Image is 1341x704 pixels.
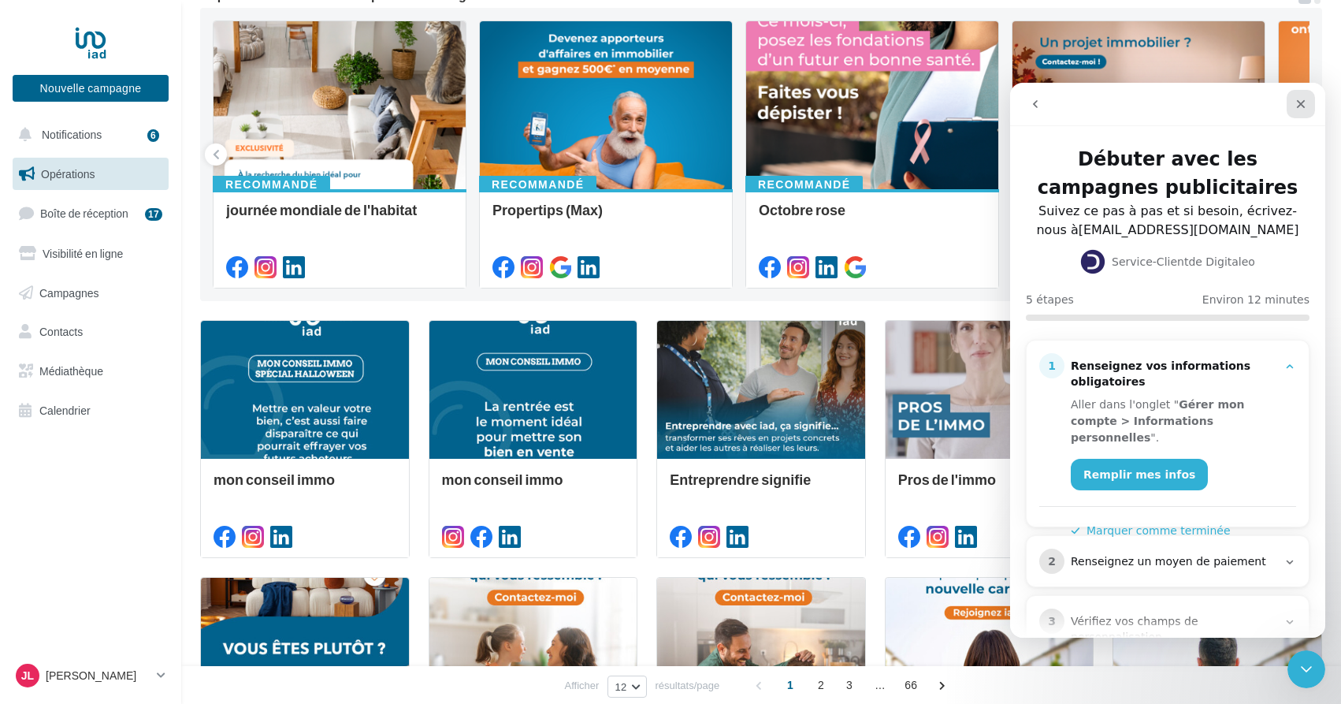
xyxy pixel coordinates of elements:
button: 12 [607,676,646,698]
span: Médiathèque [39,364,103,378]
button: Notifications 6 [9,118,165,151]
div: Octobre rose [759,202,986,233]
div: journée mondiale de l'habitat [226,202,453,233]
span: 66 [898,672,923,698]
a: Campagnes [9,277,172,310]
span: Contacts [39,325,83,338]
div: Entreprendre signifie [670,471,853,503]
span: 2 [808,672,834,698]
span: 3 [837,672,862,698]
span: Visibilité en ligne [43,247,123,260]
span: résultats/page [656,678,720,693]
span: ... [867,672,893,698]
a: JL [PERSON_NAME] [13,661,169,691]
span: Boîte de réception [40,207,128,220]
p: [PERSON_NAME] [46,668,150,684]
span: 12 [615,680,626,693]
div: mon conseil immo [442,471,625,503]
div: Pros de l'immo [898,471,1081,503]
span: Afficher [565,678,600,693]
a: Médiathèque [9,355,172,388]
div: 6 [147,129,159,142]
div: mon conseil immo [214,471,396,503]
a: Visibilité en ligne [9,237,172,270]
div: Vérifiez vos champs de personnalisation [61,531,267,563]
a: Calendrier [9,394,172,427]
span: Campagnes [39,285,99,299]
span: Calendrier [39,404,91,417]
a: Boîte de réception17 [9,196,172,230]
div: Recommandé [745,176,863,193]
a: Contacts [9,315,172,348]
span: 1 [778,672,803,698]
button: Nouvelle campagne [13,75,169,102]
div: Propertips (Max) [492,202,719,233]
span: Notifications [42,128,102,141]
div: 3Vérifiez vos champs de personnalisation [29,526,286,563]
iframe: Intercom live chat [1010,83,1325,638]
div: Recommandé [479,176,596,193]
span: JL [21,668,34,684]
a: Opérations [9,158,172,191]
iframe: Intercom live chat [1287,650,1325,688]
div: 17 [145,208,162,221]
div: Recommandé [213,176,330,193]
span: Opérations [41,167,95,181]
